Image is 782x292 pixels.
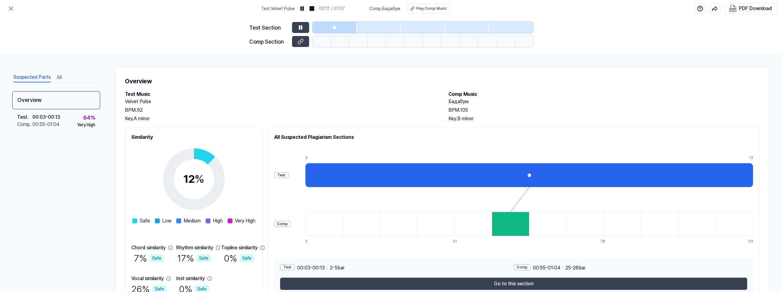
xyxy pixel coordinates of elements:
[131,244,166,251] div: Chord similarity
[407,4,451,13] button: Play Comp Music
[274,134,753,141] h2: All Suspected Plagiarism Sections
[221,244,258,251] div: Topline similarity
[184,217,201,225] span: Medium
[240,254,254,262] div: Safe
[274,172,289,178] div: Test
[12,91,100,109] div: Overview
[369,5,400,12] span: Comp . Бадабум
[448,98,760,105] h2: Бадабум
[514,264,530,270] div: Comp
[150,254,164,262] div: Safe
[453,239,490,244] div: 41
[32,114,60,121] div: 00:03 - 00:13
[13,73,51,82] button: Suspected Parts
[305,239,342,244] div: 5
[712,5,718,12] img: share
[533,264,560,272] span: 00:55 - 01:04
[261,5,295,12] span: Test . Velvet Pulse
[416,6,447,11] div: Play Comp Music
[125,91,436,98] h2: Test Music
[195,172,204,186] span: %
[299,5,305,12] img: pause
[176,244,213,251] div: Rhythm similarity
[297,264,325,272] span: 00:03 - 00:13
[177,251,211,265] div: 17 %
[125,106,436,114] div: BPM. 92
[32,121,60,128] div: 00:55 - 01:04
[319,5,345,12] div: 00:11 / 01:07
[729,5,736,12] img: PDF Download
[125,98,436,105] h2: Velvet Pulse
[565,264,586,272] span: 25 - 28 bar
[448,106,760,114] div: BPM. 105
[197,254,211,262] div: Safe
[224,251,254,265] div: 0 %
[600,239,638,244] div: 78
[140,217,150,225] span: Safe
[235,217,255,225] span: Very High
[162,217,171,225] span: Low
[17,121,32,128] div: Comp .
[749,155,753,160] div: 13
[280,264,295,270] div: Test
[57,73,62,82] button: All
[249,38,288,46] div: Comp Section
[83,114,95,122] div: 64 %
[748,239,753,244] div: 114
[305,155,749,160] div: 3
[77,122,95,128] div: Very High
[448,115,760,122] div: Key. B minor
[330,264,345,272] span: 2 - 5 bar
[183,171,204,187] div: 12
[134,251,164,265] div: 7 %
[125,77,760,86] h1: Overview
[274,221,291,227] div: Comp
[728,3,773,14] button: PDF Download
[697,5,703,12] img: help
[17,114,32,121] div: Test .
[249,23,288,32] div: Test Section
[309,5,315,12] img: stop
[176,275,205,282] div: Inst similarity
[131,275,164,282] div: Vocal similarity
[213,217,223,225] span: High
[125,115,436,122] div: Key. A minor
[280,278,747,290] button: Go to this section
[131,134,256,141] h2: Similarity
[739,5,772,13] div: PDF Download
[448,91,760,98] h2: Comp Music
